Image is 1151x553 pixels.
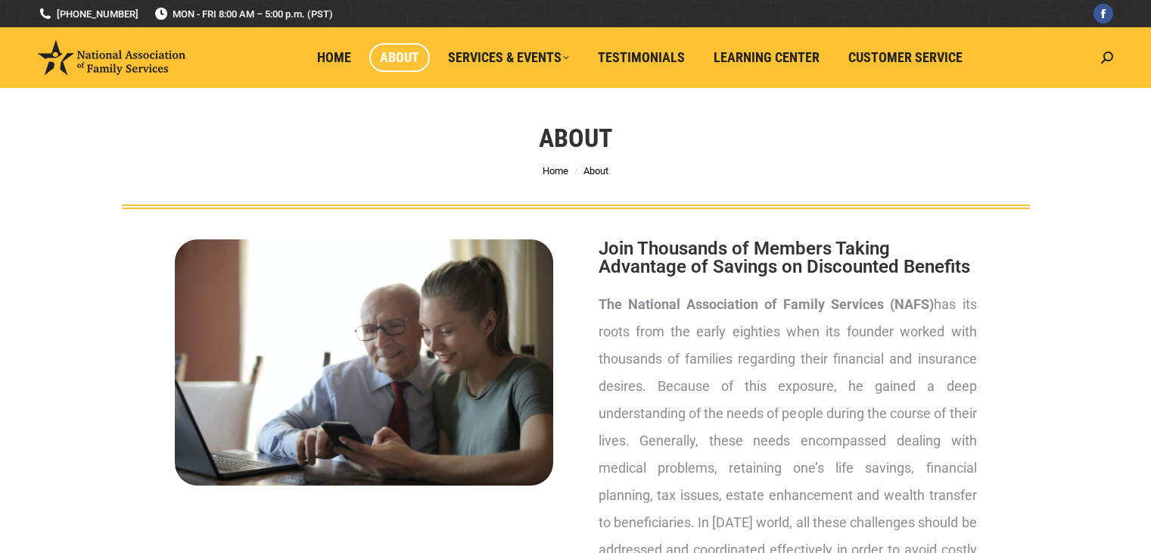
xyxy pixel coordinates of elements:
[848,49,963,66] span: Customer Service
[448,49,569,66] span: Services & Events
[38,7,138,21] a: [PHONE_NUMBER]
[838,43,973,72] a: Customer Service
[587,43,695,72] a: Testimonials
[583,165,608,177] span: About
[714,49,820,66] span: Learning Center
[539,121,612,155] h1: About
[369,43,430,72] a: About
[317,49,351,66] span: Home
[543,165,568,177] a: Home
[599,239,977,276] h2: Join Thousands of Members Taking Advantage of Savings on Discounted Benefits
[175,239,553,486] img: About National Association of Family Services
[703,43,830,72] a: Learning Center
[598,49,685,66] span: Testimonials
[380,49,419,66] span: About
[306,43,362,72] a: Home
[38,40,185,75] img: National Association of Family Services
[1093,4,1113,23] a: Facebook page opens in new window
[599,296,935,312] strong: The National Association of Family Services (NAFS)
[154,7,333,21] span: MON - FRI 8:00 AM – 5:00 p.m. (PST)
